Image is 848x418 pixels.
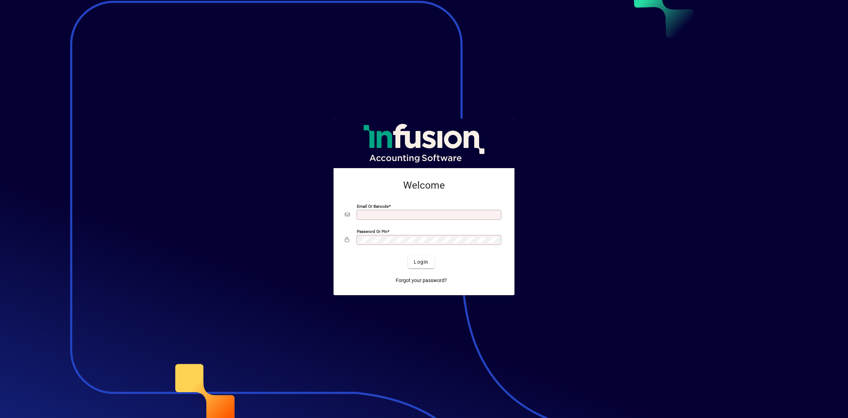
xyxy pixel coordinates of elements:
[393,274,450,287] a: Forgot your password?
[396,277,447,284] span: Forgot your password?
[414,258,428,266] span: Login
[408,256,434,268] button: Login
[345,179,503,191] h2: Welcome
[357,204,389,209] mat-label: Email or Barcode
[357,229,387,234] mat-label: Password or Pin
